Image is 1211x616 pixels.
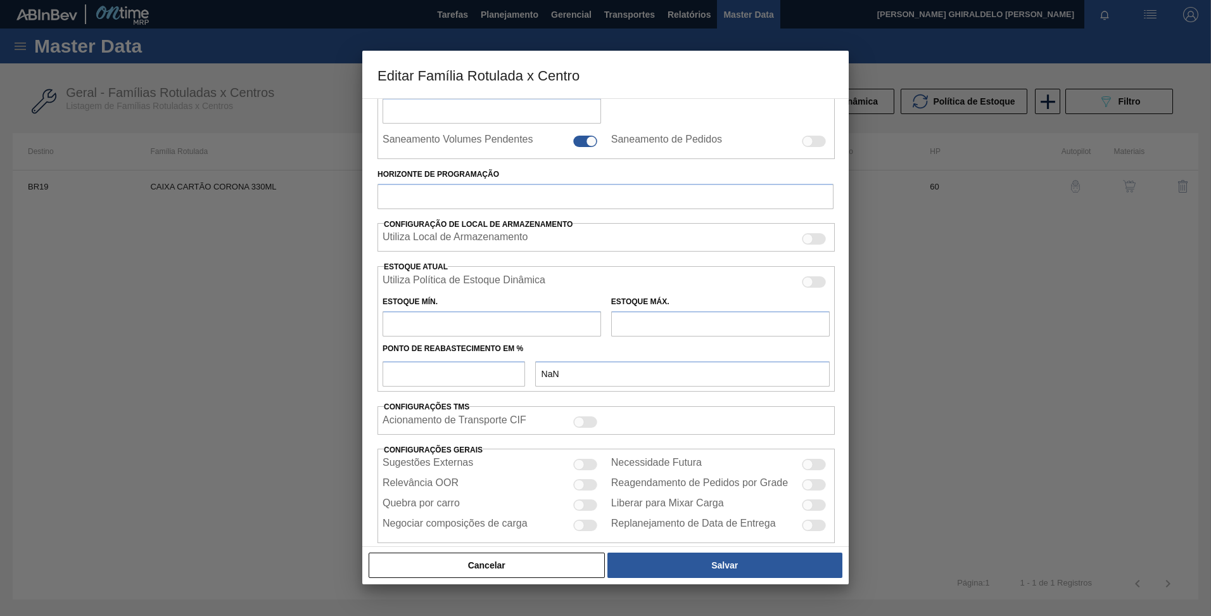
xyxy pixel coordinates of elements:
[362,51,849,99] h3: Editar Família Rotulada x Centro
[611,518,776,533] label: Replanejamento de Data de Entrega
[383,477,459,492] label: Relevância OOR
[384,402,469,411] label: Configurações TMS
[383,457,473,472] label: Sugestões Externas
[383,344,523,353] label: Ponto de Reabastecimento em %
[383,414,526,430] label: Acionamento de Transporte CIF
[369,553,605,578] button: Cancelar
[383,518,528,533] label: Negociar composições de carga
[611,457,702,472] label: Necessidade Futura
[611,297,669,306] label: Estoque Máx.
[384,220,573,229] span: Configuração de Local de Armazenamento
[383,231,528,247] label: Quando ativada, o sistema irá exibir os estoques de diferentes locais de armazenamento.
[384,262,448,271] label: Estoque Atual
[611,477,788,492] label: Reagendamento de Pedidos por Grade
[611,497,724,513] label: Liberar para Mixar Carga
[384,446,483,454] span: Configurações Gerais
[383,134,533,149] label: Saneamento Volumes Pendentes
[383,497,460,513] label: Quebra por carro
[383,297,438,306] label: Estoque Mín.
[383,274,545,290] label: Quando ativada, o sistema irá usar os estoques usando a Política de Estoque Dinâmica.
[607,553,842,578] button: Salvar
[611,134,722,149] label: Saneamento de Pedidos
[377,165,834,184] label: Horizonte de Programação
